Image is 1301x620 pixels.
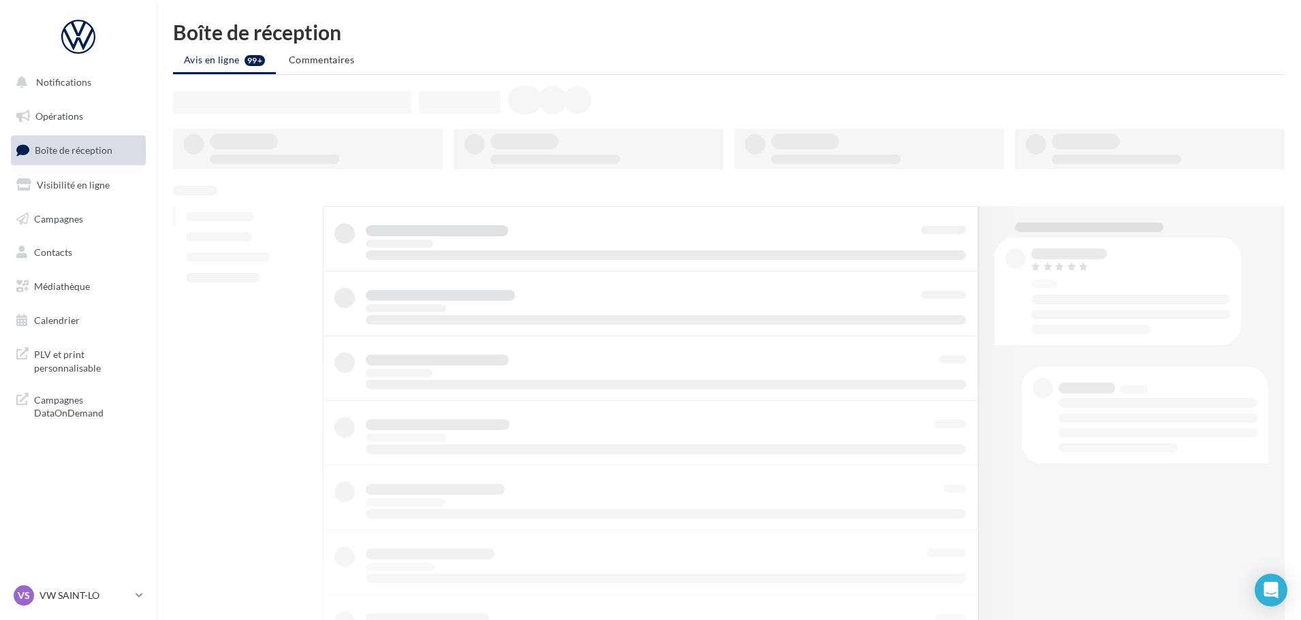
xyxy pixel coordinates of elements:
a: VS VW SAINT-LO [11,583,146,608]
span: Visibilité en ligne [37,179,110,191]
a: Opérations [8,102,148,131]
span: Campagnes [34,212,83,224]
a: Visibilité en ligne [8,171,148,199]
div: Open Intercom Messenger [1255,574,1287,606]
a: Contacts [8,238,148,267]
a: PLV et print personnalisable [8,340,148,380]
a: Médiathèque [8,272,148,301]
span: Médiathèque [34,280,90,292]
button: Notifications [8,68,143,97]
span: Calendrier [34,314,80,326]
p: VW SAINT-LO [40,589,130,602]
div: Boîte de réception [173,22,1285,42]
span: Opérations [35,110,83,122]
span: Notifications [36,76,91,88]
span: Boîte de réception [35,144,112,156]
span: Contacts [34,246,72,258]
a: Campagnes [8,205,148,233]
a: Campagnes DataOnDemand [8,385,148,425]
a: Calendrier [8,306,148,335]
span: PLV et print personnalisable [34,345,140,374]
span: Campagnes DataOnDemand [34,391,140,420]
span: Commentaires [289,54,354,65]
a: Boîte de réception [8,135,148,165]
span: VS [18,589,30,602]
